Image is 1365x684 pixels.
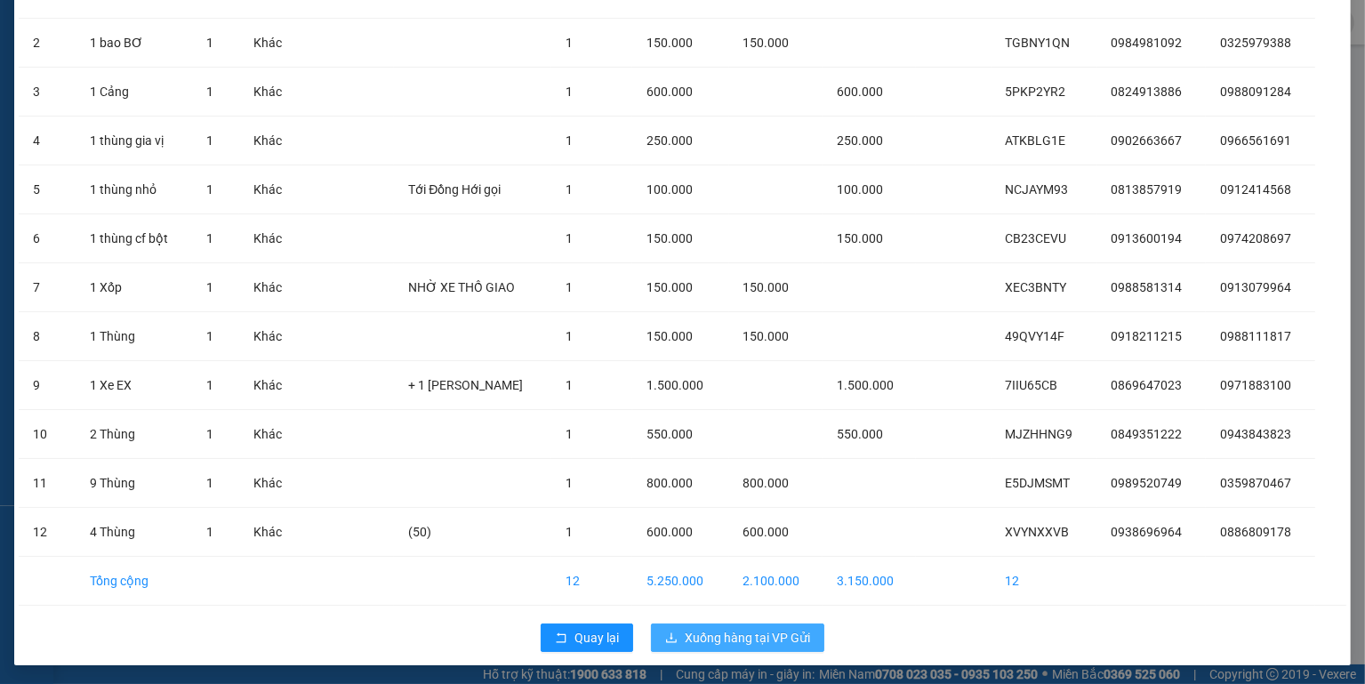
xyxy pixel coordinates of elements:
td: 9 Thùng [76,459,193,508]
td: Khác [239,263,301,312]
td: Khác [239,19,301,68]
span: 100.000 [837,182,883,197]
span: NHỜ XE THỒ GIAO [408,280,515,294]
span: ATKBLG1E [1006,133,1066,148]
td: 8 [19,312,76,361]
td: 5 [19,165,76,214]
span: 800.000 [743,476,790,490]
span: 600.000 [646,84,693,99]
span: 0902663667 [1111,133,1182,148]
td: 1 Xốp [76,263,193,312]
span: 250.000 [837,133,883,148]
span: 0988581314 [1111,280,1182,294]
span: 0971883100 [1220,378,1291,392]
td: Khác [239,68,301,117]
td: 4 Thùng [76,508,193,557]
span: Quay lại [574,628,619,648]
span: 0849351222 [1111,427,1182,441]
span: XEC3BNTY [1006,280,1067,294]
span: 550.000 [837,427,883,441]
td: 9 [19,361,76,410]
span: CB23CEVU [1006,231,1067,245]
span: Xuống hàng tại VP Gửi [685,628,810,648]
span: 1 [566,525,573,539]
td: 1 bao BƠ [76,19,193,68]
span: 1 [206,36,213,50]
td: Khác [239,312,301,361]
span: 1 [206,231,213,245]
span: 150.000 [646,231,693,245]
span: rollback [555,632,567,646]
td: 2.100.000 [729,557,823,606]
span: 7IIU65CB [1006,378,1058,392]
span: 0966561691 [1220,133,1291,148]
td: 12 [19,508,76,557]
span: 150.000 [743,329,790,343]
span: 1 [566,280,573,294]
td: Khác [239,117,301,165]
span: 0912414568 [1220,182,1291,197]
td: Khác [239,165,301,214]
td: 1 thùng nhỏ [76,165,193,214]
td: Khác [239,410,301,459]
span: 1 [566,36,573,50]
td: 6 [19,214,76,263]
span: 1 [206,525,213,539]
span: 0974208697 [1220,231,1291,245]
td: 4 [19,117,76,165]
span: 800.000 [646,476,693,490]
td: 1 thùng cf bột [76,214,193,263]
span: 0813857919 [1111,182,1182,197]
span: 100.000 [646,182,693,197]
span: 150.000 [743,280,790,294]
span: TGBNY1QN [1006,36,1071,50]
td: Khác [239,214,301,263]
button: downloadXuống hàng tại VP Gửi [651,624,824,652]
span: 0918211215 [1111,329,1182,343]
span: 0943843823 [1220,427,1291,441]
td: 2 Thùng [76,410,193,459]
td: 12 [992,557,1096,606]
span: 1 [206,182,213,197]
span: 1 [566,427,573,441]
span: 1 [566,133,573,148]
td: Khác [239,459,301,508]
span: download [665,632,678,646]
span: E5DJMSMT [1006,476,1071,490]
span: 0988111817 [1220,329,1291,343]
span: 1 [566,329,573,343]
span: NCJAYM93 [1006,182,1069,197]
span: 0988091284 [1220,84,1291,99]
td: 1 Xe EX [76,361,193,410]
span: 5PKP2YR2 [1006,84,1066,99]
span: 600.000 [743,525,790,539]
span: 150.000 [837,231,883,245]
span: 0913079964 [1220,280,1291,294]
span: 0989520749 [1111,476,1182,490]
span: 1 [206,329,213,343]
span: 0869647023 [1111,378,1182,392]
span: 150.000 [743,36,790,50]
td: 12 [551,557,632,606]
span: 600.000 [646,525,693,539]
span: 49QVY14F [1006,329,1065,343]
span: 150.000 [646,36,693,50]
td: 11 [19,459,76,508]
span: 1.500.000 [837,378,894,392]
span: MJZHHNG9 [1006,427,1073,441]
span: 1 [206,84,213,99]
span: 0984981092 [1111,36,1182,50]
span: 150.000 [646,329,693,343]
td: Khác [239,361,301,410]
span: XVYNXXVB [1006,525,1070,539]
span: Tới Đồng Hới gọi [408,182,501,197]
span: 1 [206,427,213,441]
td: Khác [239,508,301,557]
button: rollbackQuay lại [541,624,633,652]
span: 1 [206,280,213,294]
td: Tổng cộng [76,557,193,606]
td: 7 [19,263,76,312]
span: + 1 [PERSON_NAME] [408,378,523,392]
td: 2 [19,19,76,68]
span: 1 [566,378,573,392]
